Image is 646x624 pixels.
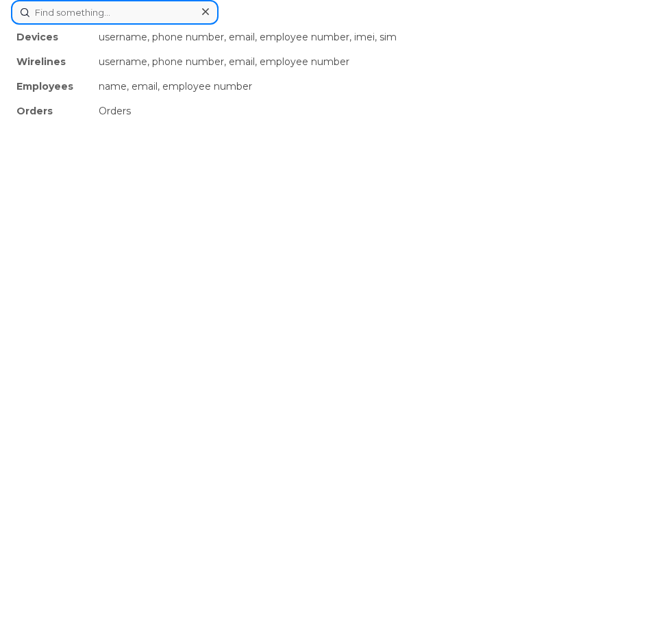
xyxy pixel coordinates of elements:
div: username, phone number, email, employee number [93,49,635,74]
div: Wirelines [11,49,93,74]
div: Orders [11,99,93,123]
div: Devices [11,25,93,49]
div: Orders [93,99,635,123]
div: Employees [11,74,93,99]
div: name, email, employee number [93,74,635,99]
div: username, phone number, email, employee number, imei, sim [93,25,635,49]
